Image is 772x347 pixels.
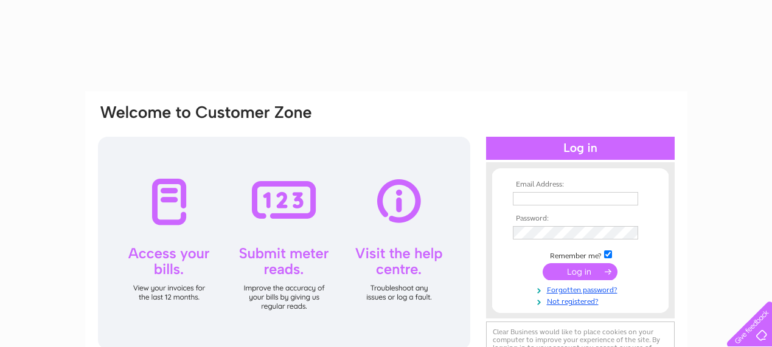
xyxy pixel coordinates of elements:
th: Password: [510,215,651,223]
a: Not registered? [513,295,651,306]
th: Email Address: [510,180,651,189]
td: Remember me? [510,249,651,261]
a: Forgotten password? [513,283,651,295]
input: Submit [543,263,617,280]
